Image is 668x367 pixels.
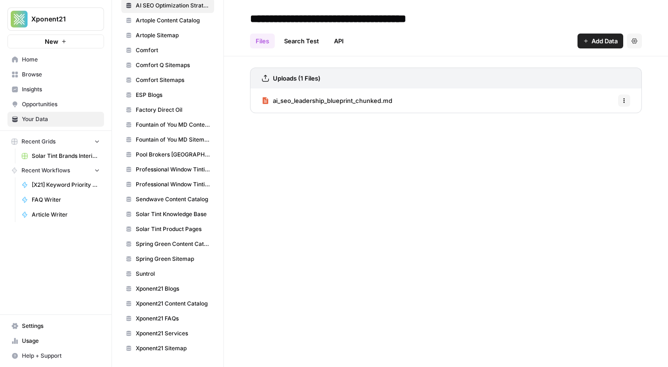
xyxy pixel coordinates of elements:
span: Suntrol [136,270,210,278]
span: Settings [22,322,100,330]
a: Professional Window Tinting Sitemap [121,177,214,192]
span: Artople Content Catalog [136,16,210,25]
span: Spring Green Sitemap [136,255,210,263]
span: Xponent21 Services [136,329,210,338]
a: Comfort Sitemaps [121,73,214,88]
a: Settings [7,319,104,333]
span: Comfort [136,46,210,54]
a: Usage [7,333,104,348]
a: Xponent21 Content Catalog [121,296,214,311]
a: [X21] Keyword Priority Report [17,177,104,192]
a: Fountain of You MD Content Catalog [121,117,214,132]
span: Help + Support [22,352,100,360]
a: Browse [7,67,104,82]
button: Workspace: Xponent21 [7,7,104,31]
a: Artople Content Catalog [121,13,214,28]
a: Search Test [278,34,325,48]
span: Pool Brokers [GEOGRAPHIC_DATA] [136,150,210,159]
img: Xponent21 Logo [11,11,28,27]
span: FAQ Writer [32,196,100,204]
a: Article Writer [17,207,104,222]
span: Recent Grids [21,137,56,146]
a: Factory Direct Oil [121,102,214,117]
a: Xponent21 FAQs [121,311,214,326]
span: Add Data [591,36,618,46]
a: Xponent21 Sitemap [121,341,214,356]
span: Browse [22,70,100,79]
span: Xponent21 Content Catalog [136,299,210,308]
span: Recent Workflows [21,166,70,175]
span: Sendwave Content Catalog [136,195,210,204]
a: Artople Sitemap [121,28,214,43]
span: New [45,37,58,46]
span: Insights [22,85,100,94]
span: Solar Tint Knowledge Base [136,210,210,218]
button: Add Data [578,34,623,48]
a: Uploads (1 Files) [262,68,320,88]
button: Help + Support [7,348,104,363]
a: Home [7,52,104,67]
a: Sendwave Content Catalog [121,192,214,207]
span: Comfort Sitemaps [136,76,210,84]
a: Solar Tint Product Pages [121,222,214,237]
a: Solar Tint Knowledge Base [121,207,214,222]
span: ai_seo_leadership_blueprint_chunked.md [273,96,392,105]
button: New [7,34,104,48]
span: Professional Window Tinting Sitemap [136,180,210,189]
span: Xponent21 FAQs [136,314,210,323]
span: Solar Tint Product Pages [136,225,210,233]
span: AI SEO Optimization Strategy Playbook [136,1,210,10]
a: Spring Green Content Catalog [121,237,214,251]
button: Recent Grids [7,135,104,149]
a: Comfort [121,43,214,58]
span: Fountain of You MD Content Catalog [136,121,210,129]
span: Article Writer [32,211,100,219]
span: Your Data [22,115,100,123]
span: ESP Blogs [136,91,210,99]
span: [X21] Keyword Priority Report [32,181,100,189]
span: Artople Sitemap [136,31,210,40]
span: Opportunities [22,100,100,109]
span: Xponent21 Sitemap [136,344,210,353]
a: Comfort Q Sitemaps [121,58,214,73]
a: Insights [7,82,104,97]
a: ai_seo_leadership_blueprint_chunked.md [262,88,392,113]
a: ESP Blogs [121,88,214,102]
span: Comfort Q Sitemaps [136,61,210,69]
a: Opportunities [7,97,104,112]
a: Solar Tint Brands Interior Page Content [17,149,104,163]
a: Files [250,34,275,48]
span: Xponent21 Blogs [136,285,210,293]
span: Fountain of You MD Sitemap [136,136,210,144]
a: Xponent21 Services [121,326,214,341]
button: Recent Workflows [7,163,104,177]
span: Usage [22,337,100,345]
span: Xponent21 [31,14,88,24]
span: Spring Green Content Catalog [136,240,210,248]
a: Pool Brokers [GEOGRAPHIC_DATA] [121,147,214,162]
a: Your Data [7,112,104,127]
a: Fountain of You MD Sitemap [121,132,214,147]
span: Solar Tint Brands Interior Page Content [32,152,100,160]
a: API [328,34,349,48]
span: Home [22,55,100,64]
span: Professional Window Tinting Content Catalog [136,165,210,174]
a: Spring Green Sitemap [121,251,214,266]
span: Factory Direct Oil [136,106,210,114]
a: Professional Window Tinting Content Catalog [121,162,214,177]
a: Xponent21 Blogs [121,281,214,296]
a: Suntrol [121,266,214,281]
a: FAQ Writer [17,192,104,207]
h3: Uploads (1 Files) [273,74,320,83]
